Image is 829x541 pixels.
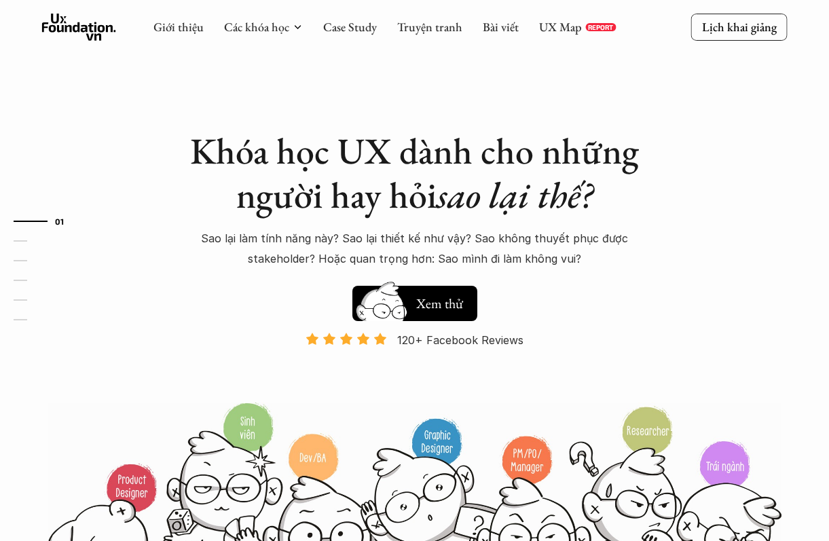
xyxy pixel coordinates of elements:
em: sao lại thế? [437,171,593,219]
a: Lịch khai giảng [691,14,788,40]
a: Xem thử [352,279,477,321]
a: Truyện tranh [397,19,462,35]
strong: 01 [55,217,65,226]
p: REPORT [588,23,613,31]
h1: Khóa học UX dành cho những người hay hỏi [177,129,652,217]
p: Lịch khai giảng [702,19,777,35]
a: UX Map [539,19,582,35]
a: 01 [14,213,78,229]
a: REPORT [585,23,616,31]
a: Case Study [323,19,377,35]
h5: Xem thử [416,294,466,313]
a: Bài viết [483,19,519,35]
a: 120+ Facebook Reviews [294,332,536,400]
p: Sao lại làm tính năng này? Sao lại thiết kế như vậy? Sao không thuyết phục được stakeholder? Hoặc... [177,228,652,269]
a: Các khóa học [224,19,289,35]
p: 120+ Facebook Reviews [397,330,523,350]
a: Giới thiệu [153,19,204,35]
